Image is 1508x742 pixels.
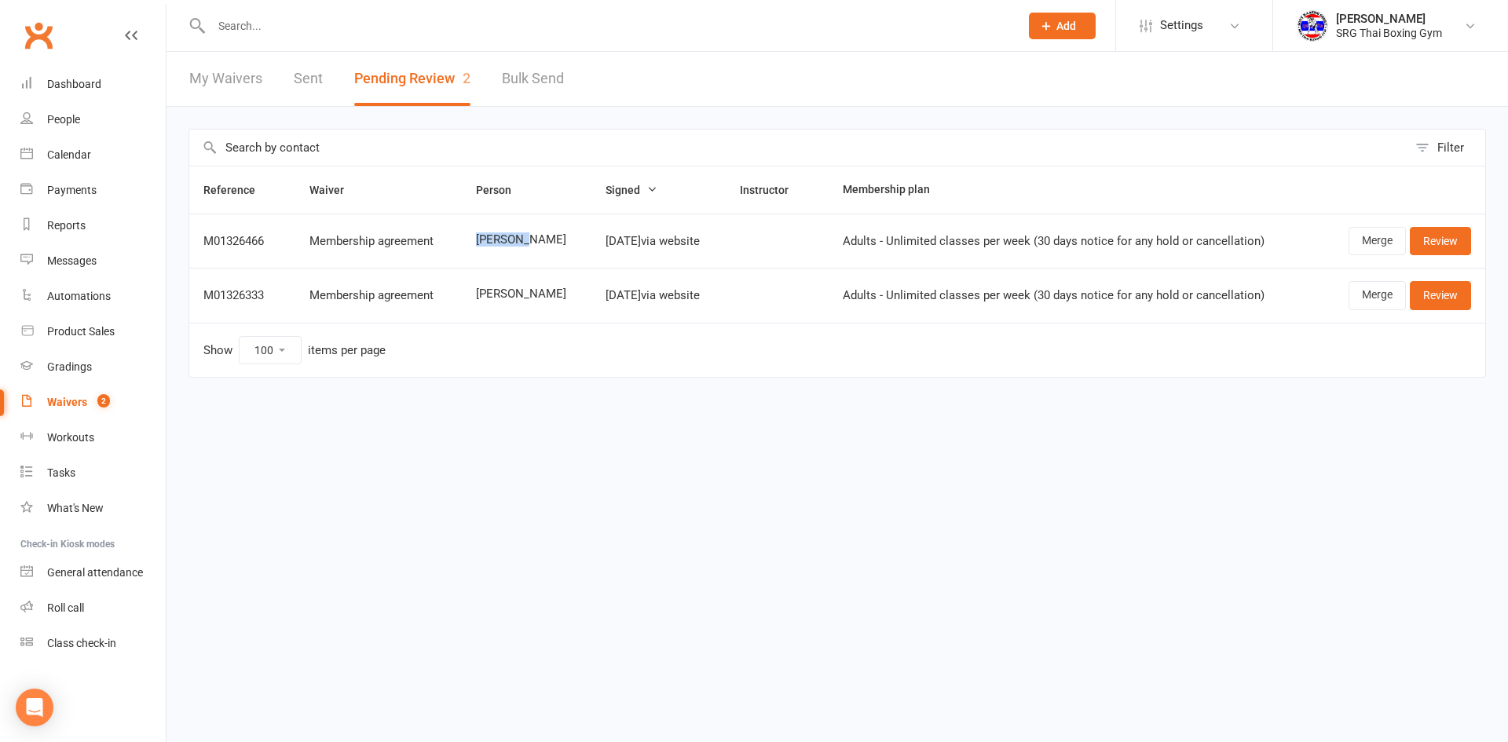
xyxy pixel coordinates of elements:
div: Automations [47,290,111,302]
div: Tasks [47,466,75,479]
a: Merge [1349,227,1406,255]
img: thumb_image1718682644.png [1297,10,1328,42]
div: Class check-in [47,637,116,649]
span: Signed [606,184,657,196]
div: [DATE] via website [606,235,711,248]
div: Roll call [47,601,84,614]
button: Add [1029,13,1096,39]
a: Roll call [20,590,166,626]
a: Calendar [20,137,166,173]
div: M01326333 [203,289,281,302]
a: Gradings [20,349,166,385]
div: Waivers [47,396,87,408]
a: Review [1410,227,1471,255]
button: Waiver [309,181,361,199]
div: Open Intercom Messenger [16,689,53,726]
button: Filter [1407,130,1485,166]
span: Reference [203,184,273,196]
span: Person [476,184,529,196]
button: Person [476,181,529,199]
span: [PERSON_NAME] [476,233,577,247]
div: People [47,113,80,126]
a: Automations [20,279,166,314]
span: Waiver [309,184,361,196]
a: Payments [20,173,166,208]
div: Product Sales [47,325,115,338]
div: Workouts [47,431,94,444]
span: Settings [1160,8,1203,43]
div: Membership agreement [309,235,448,248]
a: Tasks [20,455,166,491]
input: Search... [207,15,1008,37]
a: Merge [1349,281,1406,309]
a: Product Sales [20,314,166,349]
div: Filter [1437,138,1464,157]
a: Clubworx [19,16,58,55]
a: Waivers 2 [20,385,166,420]
div: Reports [47,219,86,232]
span: Add [1056,20,1076,32]
button: Pending Review2 [354,52,470,106]
button: Signed [606,181,657,199]
a: People [20,102,166,137]
a: Workouts [20,420,166,455]
div: M01326466 [203,235,281,248]
div: Gradings [47,360,92,373]
div: Adults - Unlimited classes per week (30 days notice for any hold or cancellation) [843,235,1306,248]
div: [DATE] via website [606,289,711,302]
a: General attendance kiosk mode [20,555,166,590]
div: Calendar [47,148,91,161]
input: Search by contact [189,130,1407,166]
a: Dashboard [20,67,166,102]
th: Membership plan [829,166,1320,214]
div: items per page [308,344,386,357]
div: General attendance [47,566,143,579]
a: Messages [20,243,166,279]
div: Show [203,336,386,364]
div: SRG Thai Boxing Gym [1336,26,1442,40]
a: Bulk Send [502,52,564,106]
span: Instructor [740,184,806,196]
div: Payments [47,184,97,196]
div: Messages [47,254,97,267]
span: [PERSON_NAME] [476,287,577,301]
a: Class kiosk mode [20,626,166,661]
div: Dashboard [47,78,101,90]
span: 2 [97,394,110,408]
a: My Waivers [189,52,262,106]
a: What's New [20,491,166,526]
button: Reference [203,181,273,199]
a: Reports [20,208,166,243]
span: 2 [463,70,470,86]
div: Membership agreement [309,289,448,302]
div: [PERSON_NAME] [1336,12,1442,26]
button: Instructor [740,181,806,199]
a: Sent [294,52,323,106]
a: Review [1410,281,1471,309]
div: Adults - Unlimited classes per week (30 days notice for any hold or cancellation) [843,289,1306,302]
div: What's New [47,502,104,514]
